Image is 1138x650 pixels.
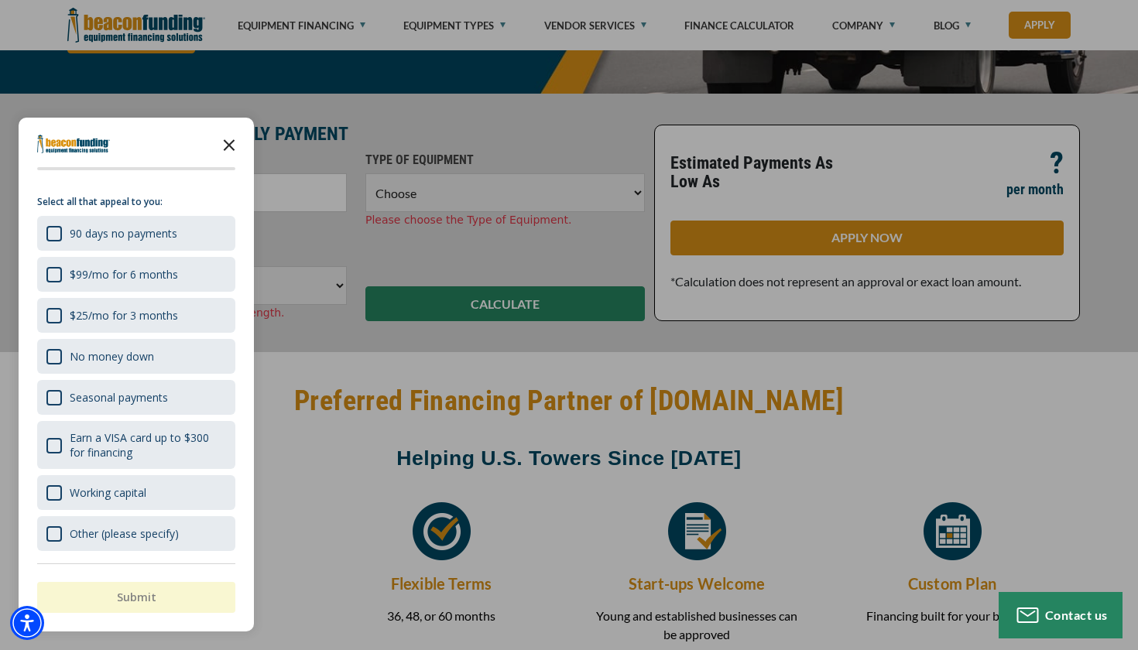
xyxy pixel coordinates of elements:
div: Survey [19,118,254,631]
div: Earn a VISA card up to $300 for financing [37,421,235,469]
div: Other (please specify) [37,516,235,551]
button: Contact us [999,592,1123,638]
div: Working capital [70,485,146,500]
div: $25/mo for 3 months [37,298,235,333]
div: 90 days no payments [37,216,235,251]
div: Seasonal payments [70,390,168,405]
div: Accessibility Menu [10,606,44,640]
button: Submit [37,582,235,613]
div: Seasonal payments [37,380,235,415]
div: 90 days no payments [70,226,177,241]
div: Earn a VISA card up to $300 for financing [70,430,226,460]
div: $99/mo for 6 months [37,257,235,292]
div: No money down [70,349,154,364]
span: Contact us [1045,607,1108,622]
div: $99/mo for 6 months [70,267,178,282]
div: Working capital [37,475,235,510]
div: $25/mo for 3 months [70,308,178,323]
img: Company logo [37,135,110,153]
p: Select all that appeal to you: [37,194,235,210]
div: Other (please specify) [70,526,179,541]
div: No money down [37,339,235,374]
button: Close the survey [214,128,245,159]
